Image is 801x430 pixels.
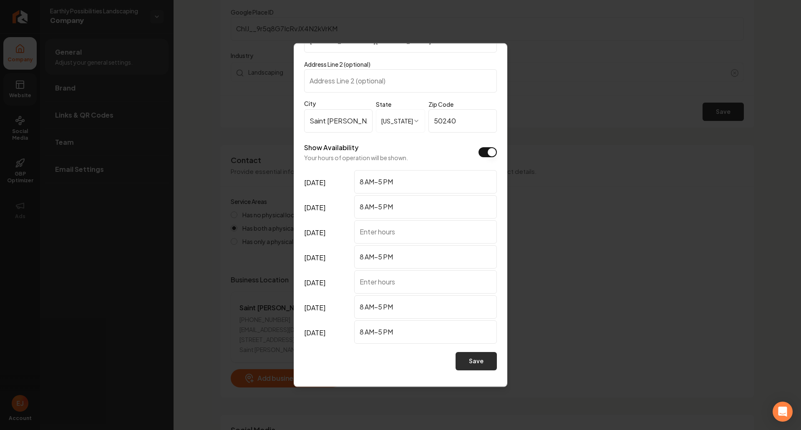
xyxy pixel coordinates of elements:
[304,195,351,220] label: [DATE]
[304,69,497,92] input: Address Line 2 (optional)
[304,99,373,107] label: City
[354,220,497,243] input: Enter hours
[304,153,408,161] p: Your hours of operation will be shown.
[304,245,351,270] label: [DATE]
[376,100,391,108] label: State
[354,320,497,343] input: Enter hours
[354,270,497,293] input: Enter hours
[354,245,497,268] input: Enter hours
[304,170,351,195] label: [DATE]
[428,100,453,108] label: Zip Code
[354,195,497,218] input: Enter hours
[304,143,358,151] label: Show Availability
[456,352,497,370] button: Save
[354,295,497,318] input: Enter hours
[304,295,351,320] label: [DATE]
[304,270,351,295] label: [DATE]
[304,29,497,52] input: Address Line 1
[428,109,497,132] input: Zip Code
[304,320,351,345] label: [DATE]
[354,170,497,193] input: Enter hours
[304,60,370,68] label: Address Line 2 (optional)
[304,220,351,245] label: [DATE]
[304,109,373,132] input: City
